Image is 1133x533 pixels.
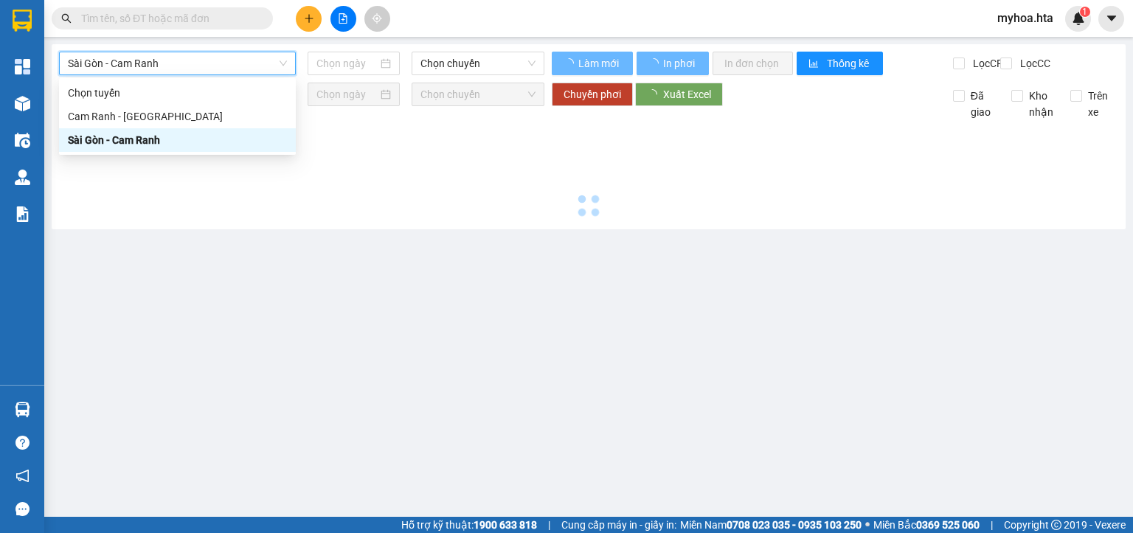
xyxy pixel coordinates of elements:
[401,517,537,533] span: Hỗ trợ kỹ thuật:
[68,83,287,105] span: Chọn tuyến
[15,206,30,222] img: solution-icon
[967,55,1005,72] span: Lọc CR
[330,6,356,32] button: file-add
[420,52,536,74] span: Chọn chuyến
[296,6,322,32] button: plus
[965,88,1001,120] span: Đã giao
[1023,88,1059,120] span: Kho nhận
[1098,6,1124,32] button: caret-down
[991,517,993,533] span: |
[680,517,862,533] span: Miền Nam
[1082,88,1118,120] span: Trên xe
[81,10,255,27] input: Tìm tên, số ĐT hoặc mã đơn
[1080,7,1090,17] sup: 1
[1082,7,1087,17] span: 1
[15,402,30,417] img: warehouse-icon
[15,436,30,450] span: question-circle
[15,170,30,185] img: warehouse-icon
[1105,12,1118,25] span: caret-down
[338,13,348,24] span: file-add
[316,86,377,102] input: Chọn ngày
[865,522,870,528] span: ⚪️
[797,52,883,75] button: bar-chartThống kê
[564,58,576,69] span: loading
[552,83,633,106] button: Chuyển phơi
[1051,520,1061,530] span: copyright
[548,517,550,533] span: |
[15,96,30,111] img: warehouse-icon
[61,13,72,24] span: search
[827,55,871,72] span: Thống kê
[15,502,30,516] span: message
[304,13,314,24] span: plus
[578,55,621,72] span: Làm mới
[663,55,697,72] span: In phơi
[873,517,980,533] span: Miền Bắc
[1072,12,1085,25] img: icon-new-feature
[808,58,821,70] span: bar-chart
[1014,55,1053,72] span: Lọc CC
[15,133,30,148] img: warehouse-icon
[15,469,30,483] span: notification
[552,52,633,75] button: Làm mới
[727,519,862,531] strong: 0708 023 035 - 0935 103 250
[420,83,536,105] span: Chọn chuyến
[364,6,390,32] button: aim
[561,517,676,533] span: Cung cấp máy in - giấy in:
[316,55,377,72] input: Chọn ngày
[637,52,709,75] button: In phơi
[916,519,980,531] strong: 0369 525 060
[15,59,30,74] img: dashboard-icon
[635,83,723,106] button: Xuất Excel
[68,52,287,74] span: Sài Gòn - Cam Ranh
[474,519,537,531] strong: 1900 633 818
[985,9,1065,27] span: myhoa.hta
[648,58,661,69] span: loading
[713,52,793,75] button: In đơn chọn
[372,13,382,24] span: aim
[13,10,32,32] img: logo-vxr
